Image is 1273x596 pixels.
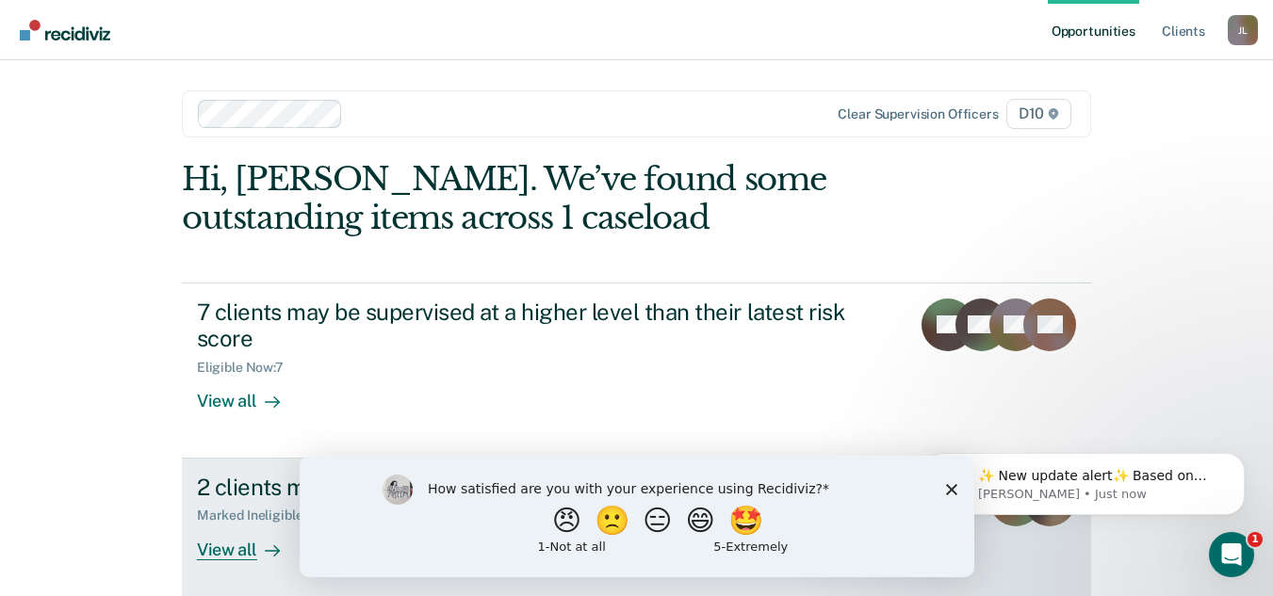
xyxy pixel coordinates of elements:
p: Message from Kim, sent Just now [82,72,325,89]
iframe: Intercom live chat [1209,532,1254,577]
span: D10 [1006,99,1071,129]
div: View all [197,376,302,412]
div: Hi, [PERSON_NAME]. We’ve found some outstanding items across 1 caseload [182,160,909,237]
div: Clear supervision officers [838,106,998,122]
div: Marked Ineligible : 2 [197,507,328,524]
div: Eligible Now : 7 [197,360,299,376]
iframe: Survey by Kim from Recidiviz [300,456,974,577]
div: 7 clients may be supervised at a higher level than their latest risk score [197,298,858,353]
a: 7 clients may be supervised at a higher level than their latest risk scoreEligible Now:7View all [182,282,1091,459]
div: 2 clients may be eligible for Compliant Reporting [197,474,858,501]
div: View all [197,524,302,560]
img: Recidiviz [20,20,110,40]
span: 1 [1248,532,1263,547]
button: Profile dropdown button [1228,15,1258,45]
span: ✨ New update alert✨ Based on your feedback, we've made a few updates we wanted to share. 1. We ha... [82,55,324,426]
div: J L [1228,15,1258,45]
iframe: Intercom notifications message [896,413,1273,545]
